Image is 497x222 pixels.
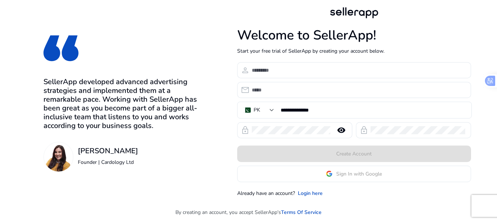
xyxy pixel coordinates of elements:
[241,66,250,75] span: person
[281,208,322,216] a: Terms Of Service
[237,47,471,55] p: Start your free trial of SellerApp by creating your account below.
[237,27,471,43] h1: Welcome to SellerApp!
[237,189,295,197] p: Already have an account?
[241,86,250,94] span: email
[333,126,350,135] mat-icon: remove_red_eye
[43,78,200,130] h3: SellerApp developed advanced advertising strategies and implemented them at a remarkable pace. Wo...
[360,126,368,135] span: lock
[254,106,260,114] div: PK
[78,158,138,166] p: Founder | Cardology Ltd
[78,147,138,155] h3: [PERSON_NAME]
[298,189,323,197] a: Login here
[241,126,250,135] span: lock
